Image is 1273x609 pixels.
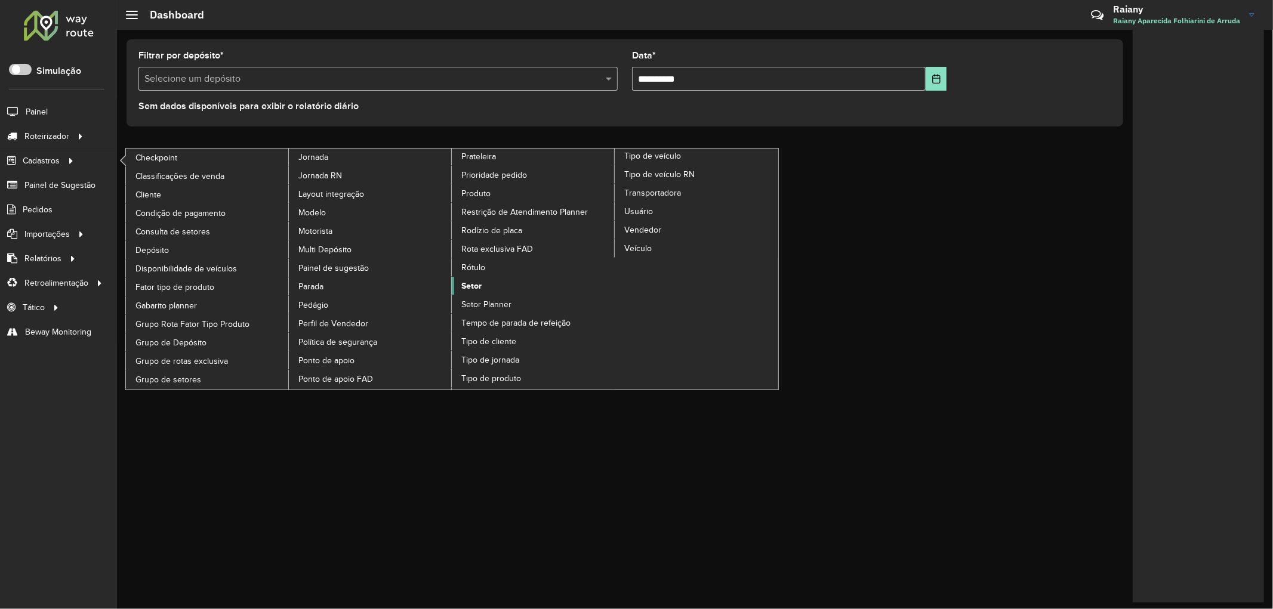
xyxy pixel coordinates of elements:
[126,241,289,259] a: Depósito
[135,262,237,275] span: Disponibilidade de veículos
[298,317,368,330] span: Perfil de Vendedor
[126,186,289,203] a: Cliente
[289,149,615,389] a: Prateleira
[135,336,206,349] span: Grupo de Depósito
[1113,16,1240,26] span: Raiany Aparecida Folhiarini de Arruda
[289,296,452,314] a: Pedágio
[289,259,452,277] a: Painel de sugestão
[298,336,377,348] span: Política de segurança
[25,326,91,338] span: Beway Monitoring
[24,179,95,191] span: Painel de Sugestão
[452,332,615,350] a: Tipo de cliente
[126,370,289,388] a: Grupo de setores
[461,224,522,237] span: Rodízio de placa
[23,301,45,314] span: Tático
[452,203,615,221] a: Restrição de Atendimento Planner
[23,154,60,167] span: Cadastros
[452,369,615,387] a: Tipo de produto
[298,225,332,237] span: Motorista
[289,277,452,295] a: Parada
[461,335,516,348] span: Tipo de cliente
[624,168,695,181] span: Tipo de veículo RN
[624,242,652,255] span: Veículo
[126,333,289,351] a: Grupo de Depósito
[289,222,452,240] a: Motorista
[452,258,615,276] a: Rótulo
[615,221,778,239] a: Vendedor
[298,373,373,385] span: Ponto de apoio FAD
[126,296,289,314] a: Gabarito planner
[624,205,653,218] span: Usuário
[298,299,328,311] span: Pedágio
[298,188,364,200] span: Layout integração
[24,228,70,240] span: Importações
[126,149,452,389] a: Jornada
[615,165,778,183] a: Tipo de veículo RN
[461,298,511,311] span: Setor Planner
[461,187,491,200] span: Produto
[624,224,661,236] span: Vendedor
[298,354,355,367] span: Ponto de apoio
[298,169,342,182] span: Jornada RN
[624,187,681,199] span: Transportadora
[135,281,214,293] span: Fator tipo de produto
[289,351,452,369] a: Ponto de apoio
[126,204,289,222] a: Condição de pagamento
[452,166,615,184] a: Prioridade pedido
[126,149,289,166] a: Checkpoint
[289,314,452,332] a: Perfil de Vendedor
[289,185,452,203] a: Layout integração
[135,299,197,312] span: Gabarito planner
[135,225,210,238] span: Consulta de setores
[135,170,224,183] span: Classificações de venda
[138,48,224,63] label: Filtrar por depósito
[1084,2,1110,28] a: Contato Rápido
[461,372,521,385] span: Tipo de produto
[615,184,778,202] a: Transportadora
[452,221,615,239] a: Rodízio de placa
[135,355,228,367] span: Grupo de rotas exclusiva
[615,202,778,220] a: Usuário
[461,169,527,181] span: Prioridade pedido
[126,259,289,277] a: Disponibilidade de veículos
[632,48,656,63] label: Data
[126,352,289,370] a: Grupo de rotas exclusiva
[461,261,485,274] span: Rótulo
[452,277,615,295] a: Setor
[298,206,326,219] span: Modelo
[135,152,177,164] span: Checkpoint
[289,240,452,258] a: Multi Depósito
[452,149,778,389] a: Tipo de veículo
[138,99,359,113] label: Sem dados disponíveis para exibir o relatório diário
[926,67,947,91] button: Choose Date
[36,64,81,78] label: Simulação
[1113,4,1240,15] h3: Raiany
[24,277,88,289] span: Retroalimentação
[24,252,61,265] span: Relatórios
[298,151,328,163] span: Jornada
[461,243,533,255] span: Rota exclusiva FAD
[126,315,289,333] a: Grupo Rota Fator Tipo Produto
[298,243,352,256] span: Multi Depósito
[452,184,615,202] a: Produto
[615,239,778,257] a: Veículo
[24,130,69,143] span: Roteirizador
[624,150,681,162] span: Tipo de veículo
[289,370,452,388] a: Ponto de apoio FAD
[461,280,482,292] span: Setor
[126,278,289,296] a: Fator tipo de produto
[461,354,519,366] span: Tipo de jornada
[289,333,452,351] a: Política de segurança
[135,188,161,201] span: Cliente
[298,262,369,274] span: Painel de sugestão
[135,318,249,330] span: Grupo Rota Fator Tipo Produto
[452,295,615,313] a: Setor Planner
[126,222,289,240] a: Consulta de setores
[289,166,452,184] a: Jornada RN
[461,150,496,163] span: Prateleira
[23,203,53,216] span: Pedidos
[452,314,615,332] a: Tempo de parada de refeição
[126,167,289,185] a: Classificações de venda
[298,280,323,293] span: Parada
[135,244,169,256] span: Depósito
